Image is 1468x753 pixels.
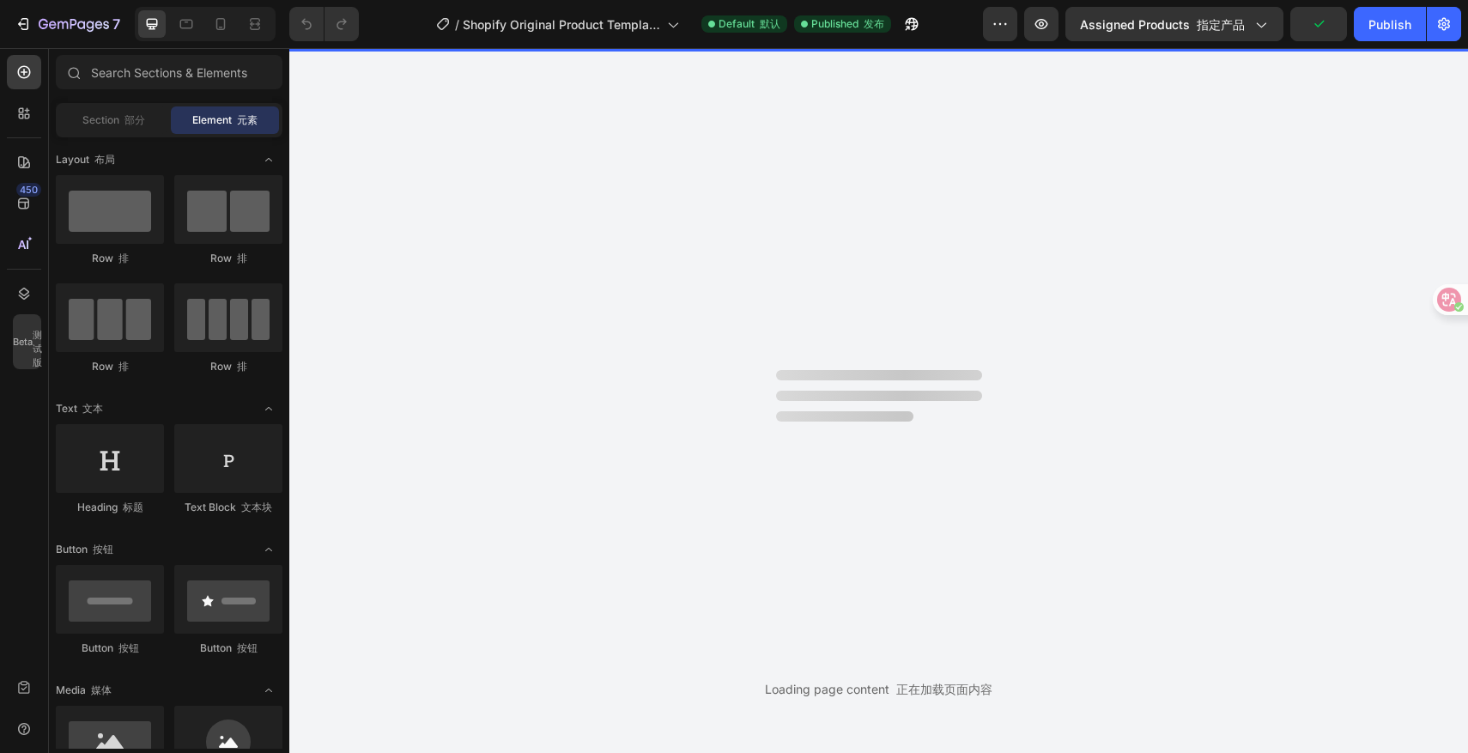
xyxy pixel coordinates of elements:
div: Publish [1368,15,1411,33]
span: Assigned Products [1080,15,1245,33]
div: 450 [16,183,41,197]
span: Section [82,112,145,128]
font: 按钮 [93,543,113,556]
span: / [455,15,459,33]
div: Row [174,359,282,374]
font: 按钮 [118,641,139,654]
span: Toggle open [255,146,282,173]
font: 元素 [237,113,258,126]
button: Assigned Products 指定产品 [1065,7,1283,41]
div: Heading [56,500,164,515]
span: Element [192,112,258,128]
font: 发布 [864,17,884,30]
div: Row [56,359,164,374]
font: 默认 [760,17,780,30]
span: Layout [56,152,115,167]
input: Search Sections & Elements [56,55,282,89]
span: Default [719,16,780,32]
div: Row [174,251,282,266]
font: 测试版 [33,329,42,368]
div: Beta [13,314,41,369]
font: 媒体 [91,683,112,696]
span: Toggle open [255,677,282,704]
font: 文本块 [241,501,272,513]
font: 布局 [94,153,115,166]
span: Toggle open [255,395,282,422]
font: 正在加载页面内容 [896,682,992,696]
p: 7 [112,14,120,34]
span: Media [56,683,112,698]
span: Text [56,401,103,416]
font: 按钮 [237,641,258,654]
span: Button [56,542,113,557]
span: Shopify Original Product Template [463,15,660,33]
div: Text Block [174,500,282,515]
div: Button [174,641,282,656]
font: 排 [118,252,129,264]
font: 文本 [82,402,103,415]
font: 排 [237,252,247,264]
button: 7 [7,7,128,41]
div: Undo/Redo [289,7,359,41]
font: 部分 [124,113,145,126]
font: 排 [237,360,247,373]
div: Button [56,641,164,656]
button: Publish [1354,7,1426,41]
font: 排 [118,360,129,373]
div: Loading page content [765,680,992,698]
font: 指定产品 [1197,17,1245,32]
span: Published [811,16,884,32]
span: Toggle open [255,536,282,563]
div: Row [56,251,164,266]
font: 标题 [123,501,143,513]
